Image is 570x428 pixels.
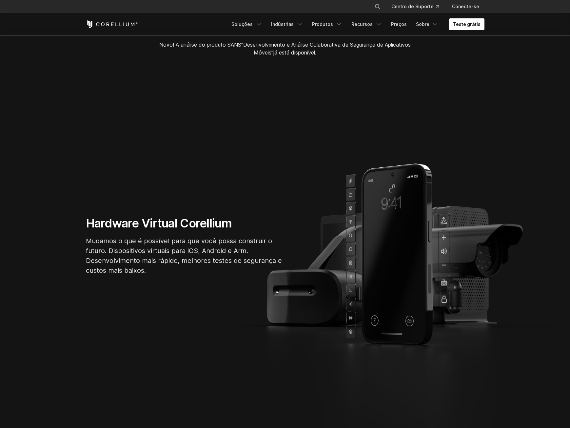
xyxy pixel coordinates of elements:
[227,18,484,30] div: Menu de navegação
[391,4,434,9] font: Centro de Suporte
[416,21,429,27] font: Sobre
[86,216,232,230] font: Hardware Virtual Corellium
[453,21,481,27] font: Teste grátis
[271,21,294,27] font: Indústrias
[241,41,411,56] a: "Desenvolvimento e Análise Colaborativa de Segurança de Aplicativos Móveis"
[312,21,333,27] font: Produtos
[231,21,253,27] font: Soluções
[86,237,282,274] font: Mudamos o que é possível para que você possa construir o futuro. Dispositivos virtuais para iOS, ...
[273,49,316,56] font: já está disponível.
[372,1,383,12] button: Procurar
[159,41,241,48] font: Novo! A análise do produto SANS
[366,1,484,12] div: Menu de navegação
[86,20,138,28] a: Página inicial do Corellium
[351,21,373,27] font: Recursos
[391,21,407,27] font: Preços
[452,4,479,9] font: Conecte-se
